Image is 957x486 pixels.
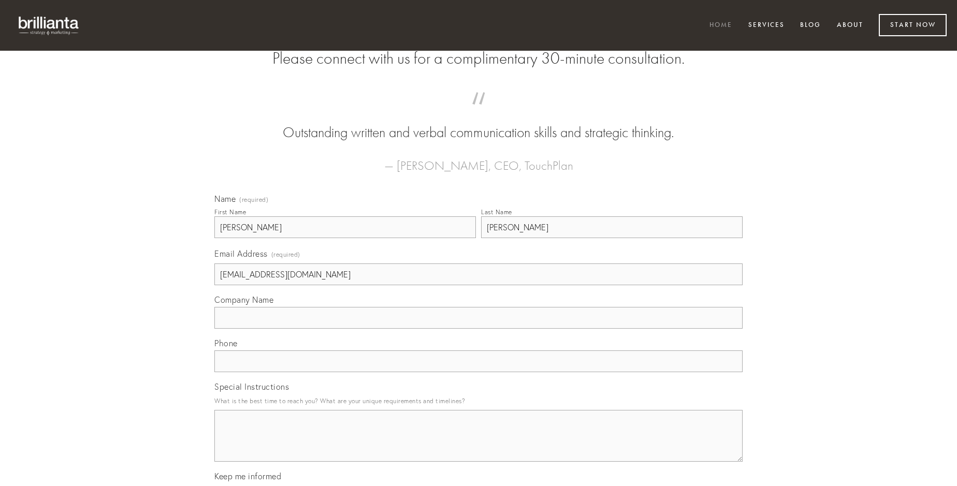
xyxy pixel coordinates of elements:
[239,197,268,203] span: (required)
[214,208,246,216] div: First Name
[10,10,88,40] img: brillianta - research, strategy, marketing
[214,471,281,481] span: Keep me informed
[214,381,289,392] span: Special Instructions
[830,17,870,34] a: About
[703,17,739,34] a: Home
[214,248,268,259] span: Email Address
[214,49,743,68] h2: Please connect with us for a complimentary 30-minute consultation.
[214,294,273,305] span: Company Name
[481,208,512,216] div: Last Name
[793,17,828,34] a: Blog
[231,143,726,176] figcaption: — [PERSON_NAME], CEO, TouchPlan
[214,194,236,204] span: Name
[742,17,791,34] a: Services
[879,14,947,36] a: Start Now
[231,102,726,123] span: “
[231,102,726,143] blockquote: Outstanding written and verbal communication skills and strategic thinking.
[214,394,743,408] p: What is the best time to reach you? What are your unique requirements and timelines?
[271,247,300,261] span: (required)
[214,338,238,348] span: Phone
